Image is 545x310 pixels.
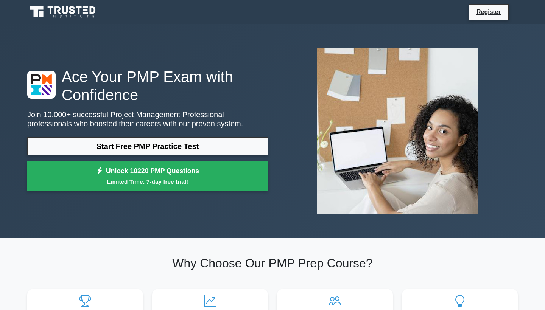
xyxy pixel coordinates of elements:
a: Start Free PMP Practice Test [27,137,268,155]
small: Limited Time: 7-day free trial! [37,177,258,186]
p: Join 10,000+ successful Project Management Professional professionals who boosted their careers w... [27,110,268,128]
a: Register [472,7,505,17]
h1: Ace Your PMP Exam with Confidence [27,68,268,104]
a: Unlock 10220 PMP QuestionsLimited Time: 7-day free trial! [27,161,268,191]
h2: Why Choose Our PMP Prep Course? [27,256,518,270]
